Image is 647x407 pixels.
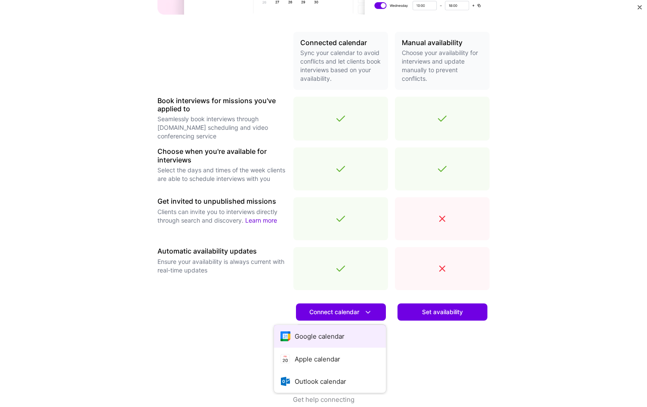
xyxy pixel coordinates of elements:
[157,197,287,205] h3: Get invited to unpublished missions
[274,325,386,348] button: Google calendar
[638,5,642,14] button: Close
[280,331,290,341] i: icon Google
[422,308,463,316] span: Set availability
[300,39,381,47] h3: Connected calendar
[296,324,386,341] a: Learn more
[157,147,287,164] h3: Choose when you're available for interviews
[364,308,373,317] i: icon DownArrowWhite
[300,49,381,83] p: Sync your calendar to avoid conflicts and let clients book interviews based on your availability.
[274,370,386,393] button: Outlook calendar
[309,308,373,317] span: Connect calendar
[402,49,483,83] p: Choose your availability for interviews and update manually to prevent conflicts.
[157,208,287,225] p: Clients can invite you to interviews directly through search and discovery.
[274,348,386,370] button: Apple calendar
[157,97,287,113] h3: Book interviews for missions you've applied to
[157,166,287,183] p: Select the days and times of the week clients are able to schedule interviews with you
[245,217,277,224] a: Learn more
[280,354,290,364] i: icon AppleCalendar
[157,257,287,275] p: Ensure your availability is always current with real-time updates
[157,247,287,255] h3: Automatic availability updates
[296,303,386,321] button: Connect calendar
[397,303,487,321] button: Set availability
[157,115,287,141] p: Seamlessly book interviews through [DOMAIN_NAME] scheduling and video conferencing service
[402,39,483,47] h3: Manual availability
[280,376,290,386] i: icon OutlookCalendar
